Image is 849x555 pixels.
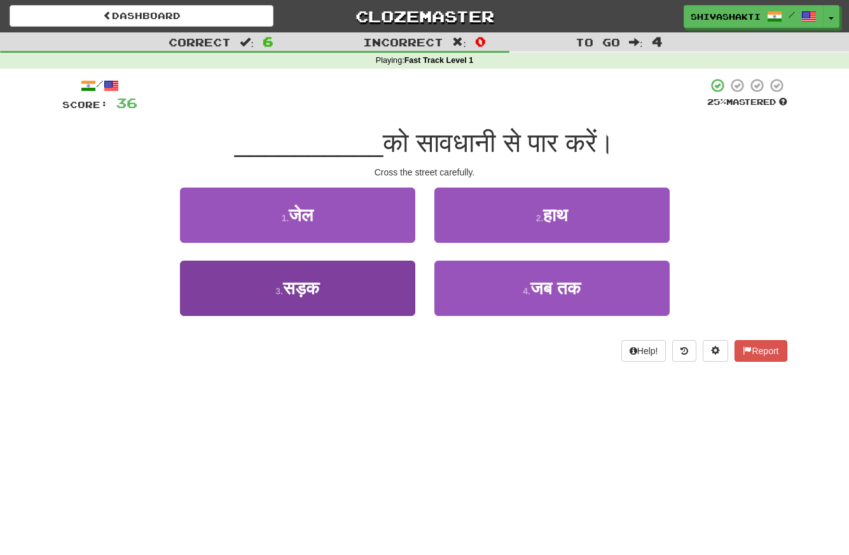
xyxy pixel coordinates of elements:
[10,5,273,27] a: Dashboard
[62,166,787,179] div: Cross the street carefully.
[289,205,313,225] span: जेल
[629,37,643,48] span: :
[691,11,761,22] span: shivashakti
[275,286,283,296] small: 3 .
[116,95,137,111] span: 36
[523,286,530,296] small: 4 .
[621,340,666,362] button: Help!
[180,261,415,316] button: 3.सड़क
[536,213,544,223] small: 2 .
[475,34,486,49] span: 0
[576,36,620,48] span: To go
[283,278,319,298] span: सड़क
[263,34,273,49] span: 6
[62,99,108,110] span: Score:
[735,340,787,362] button: Report
[169,36,231,48] span: Correct
[293,5,556,27] a: Clozemaster
[282,213,289,223] small: 1 .
[452,37,466,48] span: :
[789,10,795,19] span: /
[684,5,824,28] a: shivashakti /
[652,34,663,49] span: 4
[543,205,567,225] span: हाथ
[404,56,474,65] strong: Fast Track Level 1
[363,36,443,48] span: Incorrect
[672,340,696,362] button: Round history (alt+y)
[180,188,415,243] button: 1.जेल
[240,37,254,48] span: :
[235,128,383,158] span: __________
[434,188,670,243] button: 2.हाथ
[434,261,670,316] button: 4.जब तक
[62,78,137,93] div: /
[530,278,581,298] span: जब तक
[707,97,787,108] div: Mastered
[383,128,614,158] span: को सावधानी से पार करें।
[707,97,726,107] span: 25 %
